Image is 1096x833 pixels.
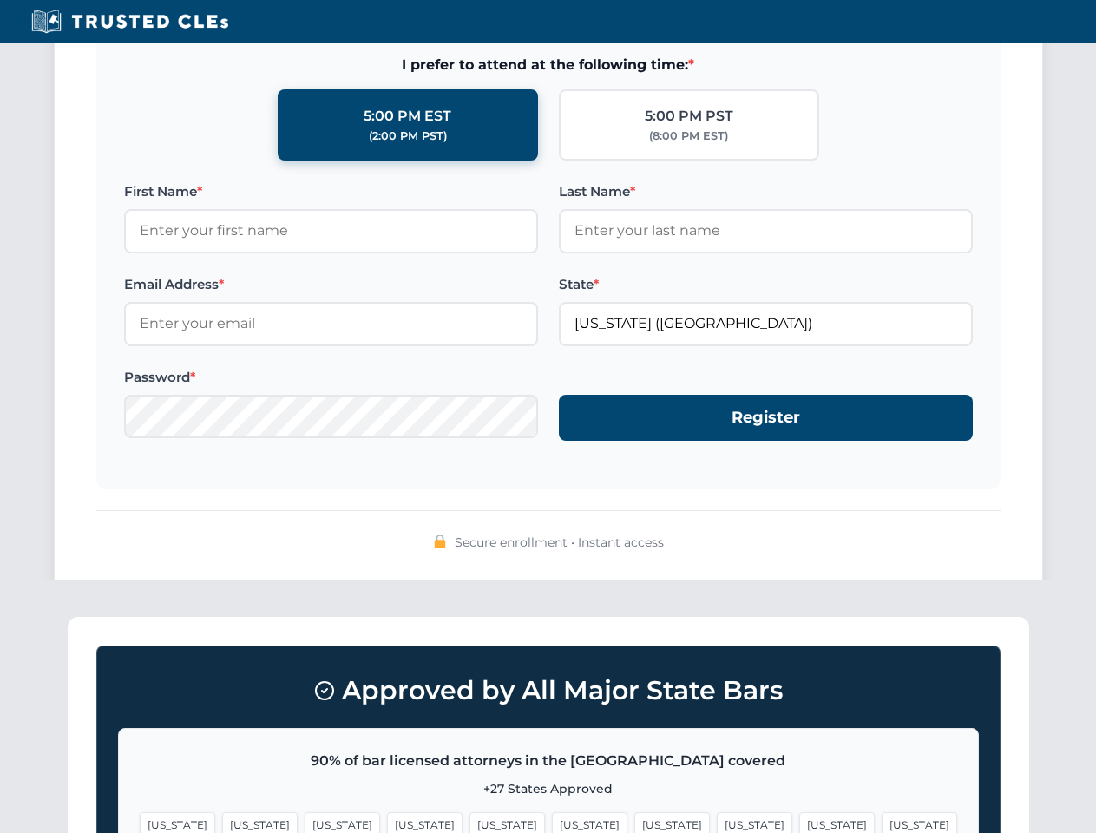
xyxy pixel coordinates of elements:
[559,181,973,202] label: Last Name
[140,750,957,772] p: 90% of bar licensed attorneys in the [GEOGRAPHIC_DATA] covered
[26,9,233,35] img: Trusted CLEs
[364,105,451,128] div: 5:00 PM EST
[559,274,973,295] label: State
[124,181,538,202] label: First Name
[369,128,447,145] div: (2:00 PM PST)
[649,128,728,145] div: (8:00 PM EST)
[124,367,538,388] label: Password
[559,395,973,441] button: Register
[559,302,973,345] input: Florida (FL)
[455,533,664,552] span: Secure enrollment • Instant access
[140,779,957,798] p: +27 States Approved
[124,54,973,76] span: I prefer to attend at the following time:
[124,274,538,295] label: Email Address
[645,105,733,128] div: 5:00 PM PST
[124,302,538,345] input: Enter your email
[559,209,973,253] input: Enter your last name
[124,209,538,253] input: Enter your first name
[433,535,447,548] img: 🔒
[118,667,979,714] h3: Approved by All Major State Bars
